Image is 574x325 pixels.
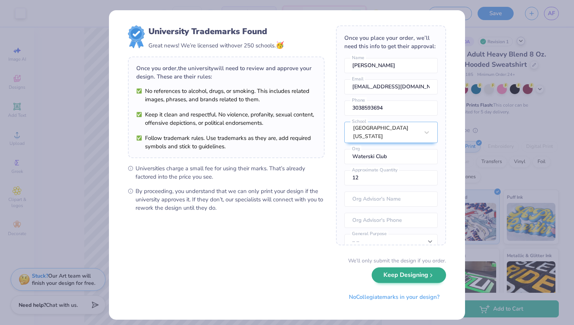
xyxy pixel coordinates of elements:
[344,58,438,73] input: Name
[136,164,325,181] span: Universities charge a small fee for using their marks. That’s already factored into the price you...
[344,34,438,50] div: Once you place your order, we’ll need this info to get their approval:
[344,170,438,185] input: Approximate Quantity
[348,257,446,265] div: We’ll only submit the design if you order.
[136,187,325,212] span: By proceeding, you understand that we can only print your design if the university approves it. I...
[148,40,284,50] div: Great news! We’re licensed with over 250 schools.
[136,134,316,151] li: Follow trademark rules. Use trademarks as they are, add required symbols and stick to guidelines.
[344,100,438,116] input: Phone
[344,79,438,94] input: Email
[344,213,438,228] input: Org Advisor's Phone
[344,192,438,207] input: Org Advisor's Name
[136,87,316,104] li: No references to alcohol, drugs, or smoking. This includes related images, phrases, and brands re...
[148,25,284,38] div: University Trademarks Found
[136,110,316,127] li: Keep it clean and respectful. No violence, profanity, sexual content, offensive depictions, or po...
[372,267,446,283] button: Keep Designing
[342,289,446,305] button: NoCollegiatemarks in your design?
[344,149,438,164] input: Org
[276,41,284,50] span: 🥳
[128,25,145,48] img: license-marks-badge.png
[353,124,419,141] div: [GEOGRAPHIC_DATA][US_STATE]
[136,64,316,81] div: Once you order, the university will need to review and approve your design. These are their rules:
